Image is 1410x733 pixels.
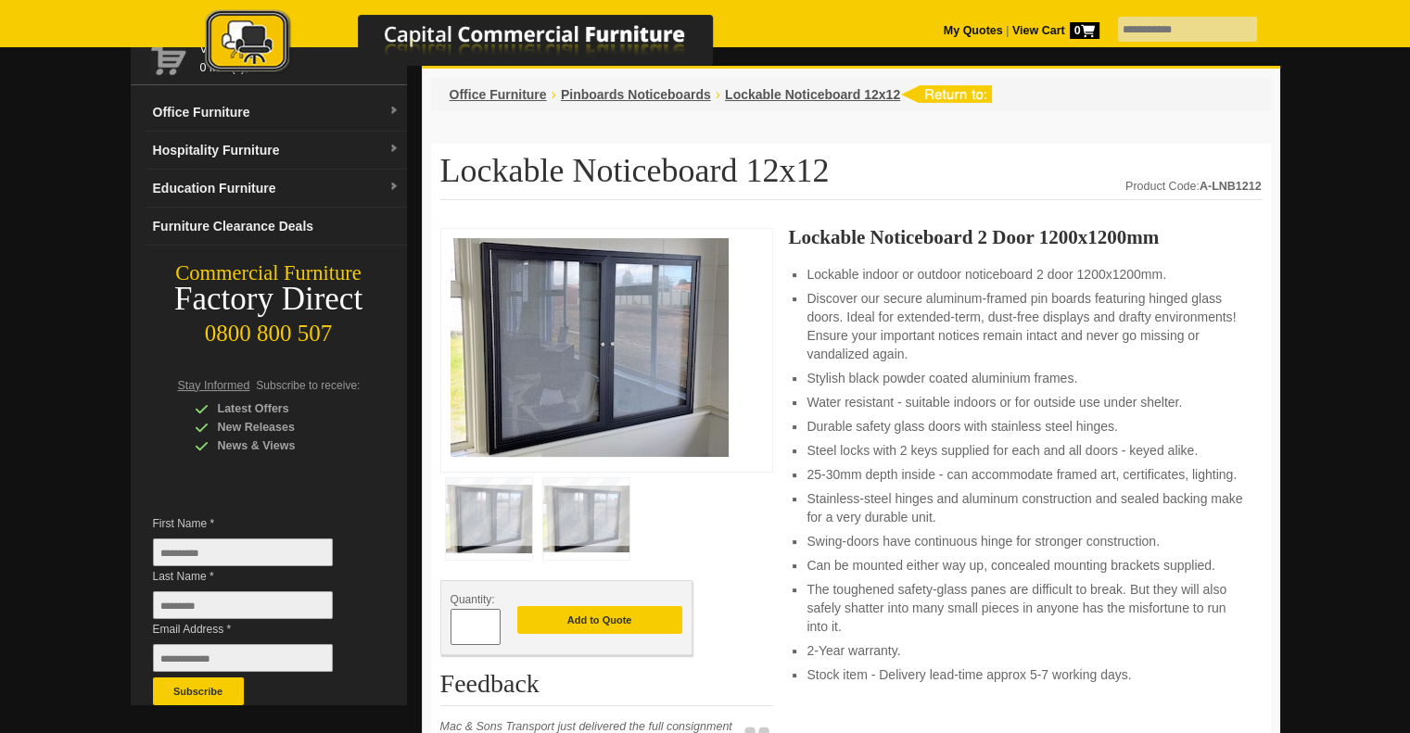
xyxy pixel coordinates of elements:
div: News & Views [195,436,371,455]
div: Product Code: [1125,177,1262,196]
button: Add to Quote [517,606,682,634]
div: 0800 800 507 [131,311,407,347]
li: Stock item - Delivery lead-time approx 5-7 working days. [807,665,1242,684]
a: Pinboards Noticeboards [561,87,711,102]
input: First Name * [153,538,333,566]
span: Last Name * [153,567,361,586]
span: Subscribe to receive: [256,379,360,392]
li: Stainless-steel hinges and aluminum construction and sealed backing make for a very durable unit. [807,489,1242,526]
a: Furniture Clearance Deals [146,208,407,246]
strong: A-LNB1212 [1200,180,1262,193]
li: The toughened safety-glass panes are difficult to break. But they will also safely shatter into m... [807,580,1242,636]
h1: Lockable Noticeboard 12x12 [440,153,1262,200]
a: Lockable Noticeboard 12x12 [725,87,900,102]
a: My Quotes [944,24,1003,37]
img: dropdown [388,144,400,155]
a: View Cart0 [1009,24,1099,37]
div: Latest Offers [195,399,371,418]
li: 2-Year warranty. [807,641,1242,660]
li: Can be mounted either way up, concealed mounting brackets supplied. [807,556,1242,575]
strong: View Cart [1012,24,1099,37]
li: Water resistant - suitable indoors or for outside use under shelter. [807,393,1242,411]
span: Stay Informed [178,379,250,392]
li: › [716,85,720,104]
img: Capital Commercial Furniture Logo [154,9,803,77]
li: 25-30mm depth inside - can accommodate framed art, certificates, lighting. [807,465,1242,484]
span: Quantity: [451,593,495,606]
a: Hospitality Furnituredropdown [146,132,407,170]
div: Commercial Furniture [131,260,407,286]
a: Office Furnituredropdown [146,94,407,132]
h2: Feedback [440,670,774,706]
button: Subscribe [153,677,244,705]
img: dropdown [388,182,400,193]
div: Factory Direct [131,286,407,312]
span: Email Address * [153,620,361,638]
img: Lockable Noticeboard 12x12 [451,238,729,457]
li: Swing-doors have continuous hinge for stronger construction. [807,532,1242,550]
a: Education Furnituredropdown [146,170,407,208]
li: Stylish black powder coated aluminium frames. [807,369,1242,387]
li: Lockable indoor or outdoor noticeboard 2 door 1200x1200mm. [807,265,1242,284]
img: dropdown [388,106,400,117]
h3: Lockable Noticeboard 2 Door 1200x1200mm [788,228,1261,246]
li: Durable safety glass doors with stainless steel hinges. [807,417,1242,436]
div: New Releases [195,418,371,436]
a: Capital Commercial Furniture Logo [154,9,803,82]
input: Last Name * [153,591,333,619]
input: Email Address * [153,644,333,672]
img: return to [900,85,992,103]
li: › [552,85,556,104]
a: Office Furniture [450,87,547,102]
span: First Name * [153,514,361,533]
li: Steel locks with 2 keys supplied for each and all doors - keyed alike. [807,441,1242,460]
li: Discover our secure aluminum-framed pin boards featuring hinged glass doors. Ideal for extended-t... [807,289,1242,363]
span: 0 [1070,22,1099,39]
